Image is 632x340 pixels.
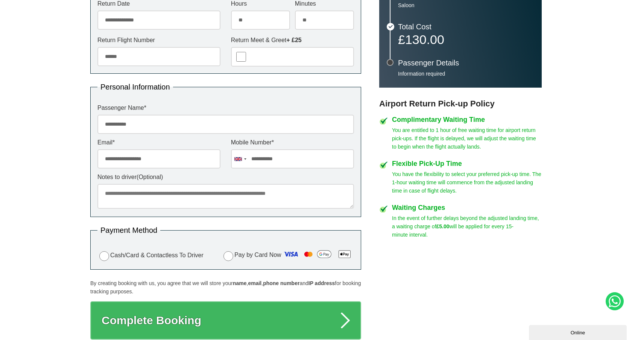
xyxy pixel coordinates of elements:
label: Hours [231,1,290,7]
strong: + £25 [286,37,301,43]
strong: name [233,280,247,286]
iframe: chat widget [529,323,628,340]
p: In the event of further delays beyond the adjusted landing time, a waiting charge of will be appl... [392,214,542,239]
button: Complete Booking [90,301,361,340]
p: Information required [398,70,534,77]
h3: Total Cost [398,23,534,30]
legend: Payment Method [97,226,160,234]
label: Mobile Number [231,140,354,146]
h3: Passenger Details [398,59,534,67]
p: £ [398,34,534,45]
label: Cash/Card & Contactless To Driver [97,250,204,261]
p: You are entitled to 1 hour of free waiting time for airport return pick-ups. If the flight is del... [392,126,542,151]
strong: email [248,280,261,286]
input: Cash/Card & Contactless To Driver [99,251,109,261]
h4: Flexible Pick-Up Time [392,160,542,167]
h4: Waiting Charges [392,204,542,211]
label: Return Date [97,1,220,7]
strong: phone number [263,280,299,286]
label: Return Flight Number [97,37,220,43]
label: Notes to driver [97,174,354,180]
span: (Optional) [137,174,163,180]
h3: Airport Return Pick-up Policy [379,99,542,109]
strong: IP address [308,280,335,286]
label: Return Meet & Greet [231,37,354,43]
h4: Complimentary Waiting Time [392,116,542,123]
legend: Personal Information [97,83,173,91]
strong: £5.00 [436,223,450,229]
p: Saloon [398,2,534,9]
p: You have the flexibility to select your preferred pick-up time. The 1-hour waiting time will comm... [392,170,542,195]
label: Passenger Name [97,105,354,111]
input: Pay by Card Now [223,251,233,261]
label: Pay by Card Now [222,248,354,263]
span: 130.00 [405,32,444,47]
p: By creating booking with us, you agree that we will store your , , and for booking tracking purpo... [90,279,361,296]
label: Email [97,140,220,146]
label: Minutes [295,1,354,7]
div: United Kingdom: +44 [231,150,249,168]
